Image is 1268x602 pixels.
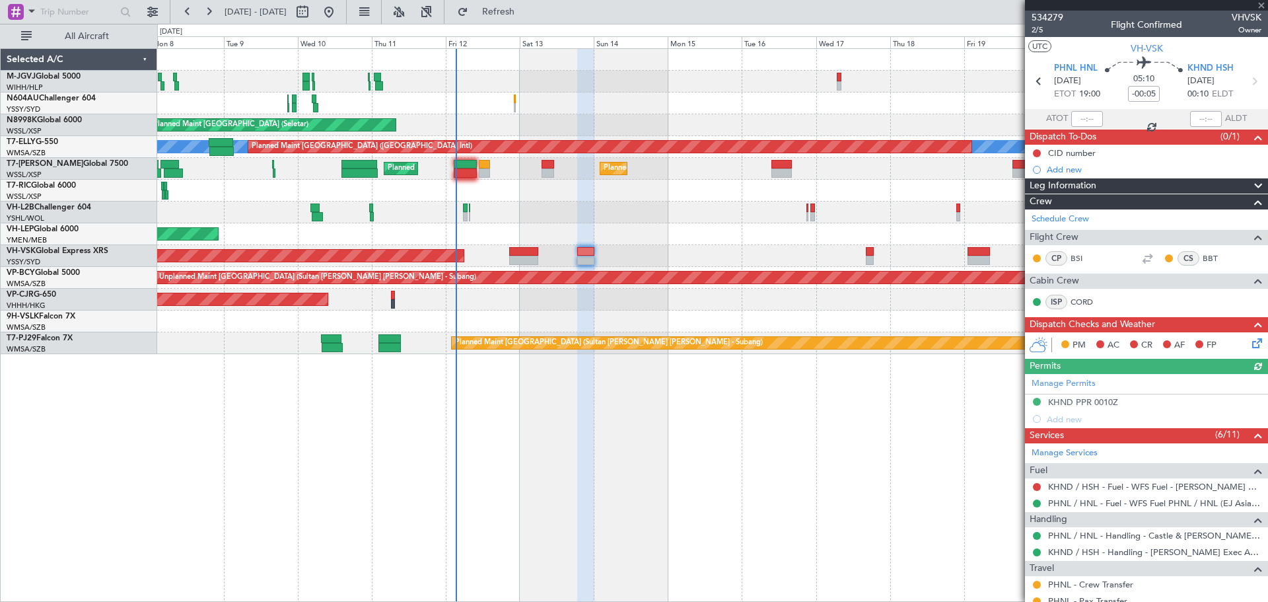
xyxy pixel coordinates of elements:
div: [DATE] [160,26,182,38]
span: T7-RIC [7,182,31,190]
span: Services [1030,428,1064,443]
span: [DATE] [1054,75,1081,88]
span: Owner [1232,24,1261,36]
a: KHND / HSH - Fuel - WFS Fuel - [PERSON_NAME] Exec KHND / HSH (EJ Asia Only) [1048,481,1261,492]
span: T7-ELLY [7,138,36,146]
div: Tue 9 [224,36,298,48]
span: PM [1073,339,1086,352]
span: Crew [1030,194,1052,209]
span: 05:10 [1133,73,1154,86]
a: N8998KGlobal 6000 [7,116,82,124]
a: VHHH/HKG [7,301,46,311]
span: Leg Information [1030,178,1096,194]
div: Unplanned Maint [GEOGRAPHIC_DATA] (Sultan [PERSON_NAME] [PERSON_NAME] - Subang) [159,268,476,287]
a: PHNL / HNL - Fuel - WFS Fuel PHNL / HNL (EJ Asia Only) [1048,498,1261,509]
div: Fri 12 [446,36,520,48]
span: VHVSK [1232,11,1261,24]
a: WSSL/XSP [7,170,42,180]
a: YSHL/WOL [7,213,44,223]
a: WSSL/XSP [7,126,42,136]
a: Manage Services [1032,447,1098,460]
div: Tue 16 [742,36,816,48]
span: VH-VSK [7,247,36,255]
div: Sat 13 [520,36,594,48]
span: ALDT [1225,112,1247,126]
span: (0/1) [1220,130,1240,143]
a: 9H-VSLKFalcon 7X [7,313,75,320]
div: CID number [1048,147,1096,159]
a: VH-L2BChallenger 604 [7,204,91,211]
div: Wed 10 [298,36,372,48]
div: Flight Confirmed [1111,18,1182,32]
div: Sun 14 [594,36,668,48]
a: BSI [1071,252,1100,264]
a: YMEN/MEB [7,235,47,245]
a: VP-CJRG-650 [7,291,56,299]
span: KHND HSH [1187,62,1234,75]
a: VH-LEPGlobal 6000 [7,225,79,233]
div: Wed 17 [816,36,890,48]
span: (6/11) [1215,428,1240,441]
button: UTC [1028,40,1051,52]
a: T7-RICGlobal 6000 [7,182,76,190]
span: FP [1207,339,1216,352]
span: PHNL HNL [1054,62,1098,75]
a: T7-ELLYG-550 [7,138,58,146]
span: CR [1141,339,1152,352]
a: BBT [1203,252,1232,264]
span: M-JGVJ [7,73,36,81]
a: PHNL / HNL - Handling - Castle & [PERSON_NAME] Avn PHNL / HNL [1048,530,1261,541]
a: YSSY/SYD [7,104,40,114]
a: WMSA/SZB [7,344,46,354]
span: 19:00 [1079,88,1100,101]
span: Fuel [1030,463,1047,478]
a: N604AUChallenger 604 [7,94,96,102]
span: 00:10 [1187,88,1209,101]
input: Trip Number [40,2,116,22]
span: All Aircraft [34,32,139,41]
a: YSSY/SYD [7,257,40,267]
span: N604AU [7,94,39,102]
span: AF [1174,339,1185,352]
a: T7-PJ29Falcon 7X [7,334,73,342]
span: ELDT [1212,88,1233,101]
span: 9H-VSLK [7,313,39,320]
div: Mon 15 [668,36,742,48]
a: M-JGVJGlobal 5000 [7,73,81,81]
span: AC [1108,339,1119,352]
a: VH-VSKGlobal Express XRS [7,247,108,255]
div: ISP [1045,295,1067,309]
div: Thu 18 [890,36,964,48]
div: Mon 8 [150,36,224,48]
button: All Aircraft [15,26,143,47]
a: WMSA/SZB [7,279,46,289]
span: Handling [1030,512,1067,527]
div: Planned Maint [GEOGRAPHIC_DATA] (Seletar) [153,115,308,135]
span: ETOT [1054,88,1076,101]
div: Planned Maint [GEOGRAPHIC_DATA] ([GEOGRAPHIC_DATA] Intl) [252,137,472,157]
span: VH-L2B [7,204,34,211]
div: Planned Maint Dubai (Al Maktoum Intl) [388,159,518,178]
span: T7-PJ29 [7,334,36,342]
a: KHND / HSH - Handling - [PERSON_NAME] Exec Arpt KHND / HSH [1048,546,1261,558]
span: [DATE] - [DATE] [225,6,287,18]
span: VP-CJR [7,291,34,299]
span: [DATE] [1187,75,1215,88]
div: Fri 19 [964,36,1038,48]
span: VH-VSK [1131,42,1163,56]
a: VP-BCYGlobal 5000 [7,269,80,277]
a: WMSA/SZB [7,148,46,158]
span: T7-[PERSON_NAME] [7,160,83,168]
div: CS [1178,251,1199,266]
span: Travel [1030,561,1054,576]
button: Refresh [451,1,530,22]
a: CORD [1071,296,1100,308]
span: Refresh [471,7,526,17]
span: Cabin Crew [1030,274,1079,289]
div: CP [1045,251,1067,266]
span: Dispatch To-Dos [1030,130,1096,145]
div: Thu 11 [372,36,446,48]
a: WMSA/SZB [7,322,46,332]
span: ATOT [1046,112,1068,126]
a: WIHH/HLP [7,83,43,93]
